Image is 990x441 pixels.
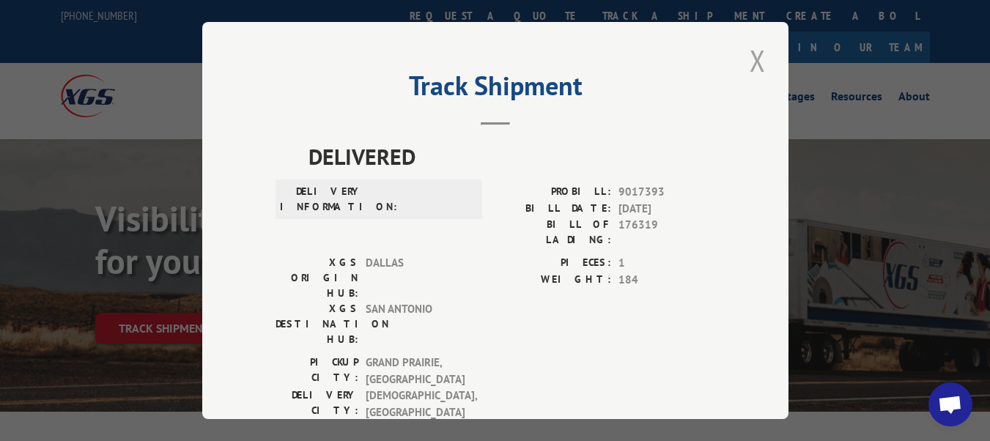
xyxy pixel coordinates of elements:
span: 176319 [618,217,715,248]
label: XGS DESTINATION HUB: [276,301,358,347]
label: BILL DATE: [495,201,611,218]
span: 1 [618,255,715,272]
span: SAN ANTONIO [366,301,465,347]
label: XGS ORIGIN HUB: [276,255,358,301]
label: BILL OF LADING: [495,217,611,248]
span: [DATE] [618,201,715,218]
button: Close modal [745,40,770,81]
span: DELIVERED [309,140,715,173]
label: WEIGHT: [495,272,611,289]
label: PICKUP CITY: [276,355,358,388]
label: PROBILL: [495,184,611,201]
a: Open chat [928,382,972,426]
span: DALLAS [366,255,465,301]
label: DELIVERY CITY: [276,388,358,420]
span: 9017393 [618,184,715,201]
span: 184 [618,272,715,289]
label: PIECES: [495,255,611,272]
span: [DEMOGRAPHIC_DATA] , [GEOGRAPHIC_DATA] [366,388,465,420]
span: GRAND PRAIRIE , [GEOGRAPHIC_DATA] [366,355,465,388]
label: DELIVERY INFORMATION: [280,184,363,215]
h2: Track Shipment [276,75,715,103]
